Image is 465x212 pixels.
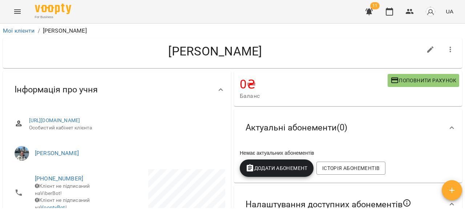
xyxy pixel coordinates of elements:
[35,175,83,182] a: [PHONE_NUMBER]
[29,124,219,132] span: Особистий кабінет клієнта
[246,122,347,133] span: Актуальні абонементи ( 0 )
[15,84,98,95] span: Інформація про учня
[238,148,458,158] div: Немає актуальних абонементів
[9,3,26,20] button: Menu
[240,77,388,92] h4: 0 ₴
[9,44,422,59] h4: [PERSON_NAME]
[35,183,90,196] span: Клієнт не підписаний на ViberBot!
[391,76,456,85] span: Поповнити рахунок
[35,150,79,157] a: [PERSON_NAME]
[246,199,411,210] span: Налаштування доступних абонементів
[29,117,80,123] a: [URL][DOMAIN_NAME]
[240,159,314,177] button: Додати Абонемент
[446,8,453,15] span: UA
[35,15,71,20] span: For Business
[443,5,456,18] button: UA
[246,164,308,172] span: Додати Абонемент
[3,26,462,35] nav: breadcrumb
[3,27,35,34] a: Мої клієнти
[370,2,380,9] span: 11
[425,7,436,17] img: avatar_s.png
[35,4,71,14] img: Voopty Logo
[388,74,459,87] button: Поповнити рахунок
[40,204,65,210] a: VooptyBot
[35,197,90,210] span: Клієнт не підписаний на !
[240,92,388,100] span: Баланс
[15,146,29,161] img: Бануляк Наталія Василівна
[43,26,87,35] p: [PERSON_NAME]
[403,199,411,207] svg: Якщо не обрано жодного, клієнт зможе побачити всі публічні абонементи
[38,26,40,35] li: /
[316,162,385,175] button: Історія абонементів
[234,109,462,146] div: Актуальні абонементи(0)
[322,164,380,172] span: Історія абонементів
[3,71,231,108] div: Інформація про учня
